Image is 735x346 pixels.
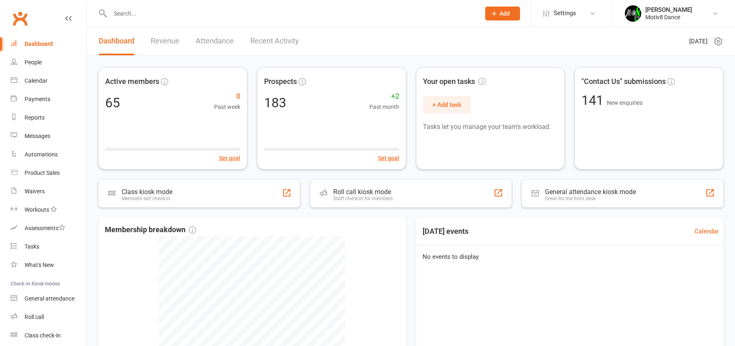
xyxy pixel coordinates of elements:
[264,76,297,88] span: Prospects
[151,27,179,55] a: Revenue
[25,59,42,66] div: People
[25,243,39,250] div: Tasks
[11,256,86,274] a: What's New
[11,326,86,345] a: Class kiosk mode
[11,164,86,182] a: Product Sales
[11,145,86,164] a: Automations
[581,76,666,88] span: "Contact Us" submissions
[25,332,61,339] div: Class check-in
[11,237,86,256] a: Tasks
[25,314,44,320] div: Roll call
[11,109,86,127] a: Reports
[122,188,172,196] div: Class kiosk mode
[333,196,393,201] div: Staff check-in for members
[11,308,86,326] a: Roll call
[581,93,607,108] span: 141
[423,96,471,113] button: + Add task
[264,96,286,109] div: 183
[369,102,399,111] span: Past month
[219,154,240,163] button: Set goal
[214,90,240,102] span: 0
[25,114,45,121] div: Reports
[25,151,58,158] div: Automations
[25,77,47,84] div: Calendar
[11,127,86,145] a: Messages
[196,27,234,55] a: Attendance
[108,8,475,19] input: Search...
[378,154,399,163] button: Set goal
[545,188,636,196] div: General attendance kiosk mode
[645,6,692,14] div: [PERSON_NAME]
[416,224,475,239] h3: [DATE] events
[689,36,708,46] span: [DATE]
[554,4,576,23] span: Settings
[11,201,86,219] a: Workouts
[25,133,50,139] div: Messages
[25,225,65,231] div: Assessments
[122,196,172,201] div: Members self check-in
[485,7,520,20] button: Add
[10,8,30,29] a: Clubworx
[11,90,86,109] a: Payments
[333,188,393,196] div: Roll call kiosk mode
[25,41,53,47] div: Dashboard
[25,170,60,176] div: Product Sales
[413,245,727,268] div: No events to display
[25,262,54,268] div: What's New
[423,76,486,88] span: Your open tasks
[25,96,50,102] div: Payments
[105,224,196,236] span: Membership breakdown
[500,10,510,17] span: Add
[11,182,86,201] a: Waivers
[625,5,641,22] img: thumb_image1679272194.png
[11,289,86,308] a: General attendance kiosk mode
[11,53,86,72] a: People
[423,122,558,132] p: Tasks let you manage your team's workload.
[545,196,636,201] div: Great for the front desk
[214,102,240,111] span: Past week
[25,188,45,194] div: Waivers
[11,219,86,237] a: Assessments
[250,27,299,55] a: Recent Activity
[694,226,719,236] a: Calendar
[645,14,692,21] div: Motiv8 Dance
[607,100,642,106] span: New enquiries
[25,295,75,302] div: General attendance
[11,35,86,53] a: Dashboard
[105,76,159,88] span: Active members
[25,206,49,213] div: Workouts
[369,90,399,102] span: +2
[99,27,134,55] a: Dashboard
[11,72,86,90] a: Calendar
[105,96,120,109] div: 65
